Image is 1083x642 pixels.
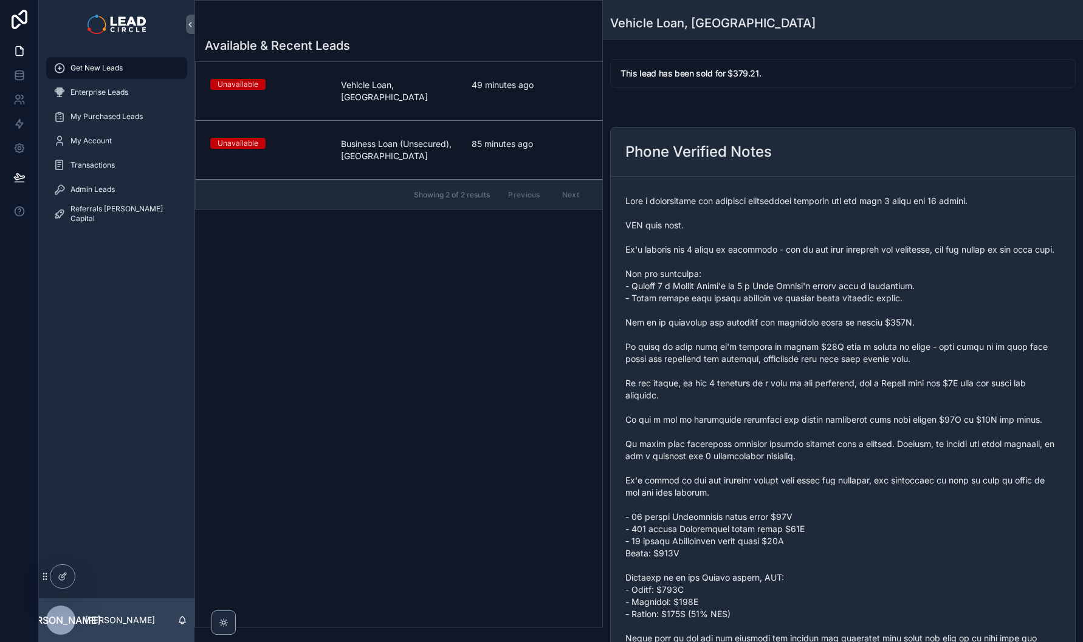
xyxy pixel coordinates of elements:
[218,138,258,149] div: Unavailable
[88,15,145,34] img: App logo
[46,130,187,152] a: My Account
[46,154,187,176] a: Transactions
[46,179,187,200] a: Admin Leads
[21,613,101,627] span: [PERSON_NAME]
[610,15,816,32] h1: Vehicle Loan, [GEOGRAPHIC_DATA]
[341,79,457,103] span: Vehicle Loan, [GEOGRAPHIC_DATA]
[472,79,588,91] span: 49 minutes ago
[46,81,187,103] a: Enterprise Leads
[39,49,194,241] div: scrollable content
[196,62,602,121] a: UnavailableVehicle Loan, [GEOGRAPHIC_DATA]49 minutes ago
[70,87,128,97] span: Enterprise Leads
[70,204,175,224] span: Referrals [PERSON_NAME] Capital
[70,136,112,146] span: My Account
[70,160,115,170] span: Transactions
[70,112,143,121] span: My Purchased Leads
[205,37,350,54] h1: Available & Recent Leads
[46,203,187,225] a: Referrals [PERSON_NAME] Capital
[85,614,155,626] p: [PERSON_NAME]
[46,57,187,79] a: Get New Leads
[621,69,1065,78] h5: This lead has been sold for $379.21.
[472,138,588,150] span: 85 minutes ago
[70,63,123,73] span: Get New Leads
[196,121,602,180] a: UnavailableBusiness Loan (Unsecured), [GEOGRAPHIC_DATA]85 minutes ago
[46,106,187,128] a: My Purchased Leads
[218,79,258,90] div: Unavailable
[341,138,457,162] span: Business Loan (Unsecured), [GEOGRAPHIC_DATA]
[625,142,772,162] h2: Phone Verified Notes
[70,185,115,194] span: Admin Leads
[414,190,490,200] span: Showing 2 of 2 results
